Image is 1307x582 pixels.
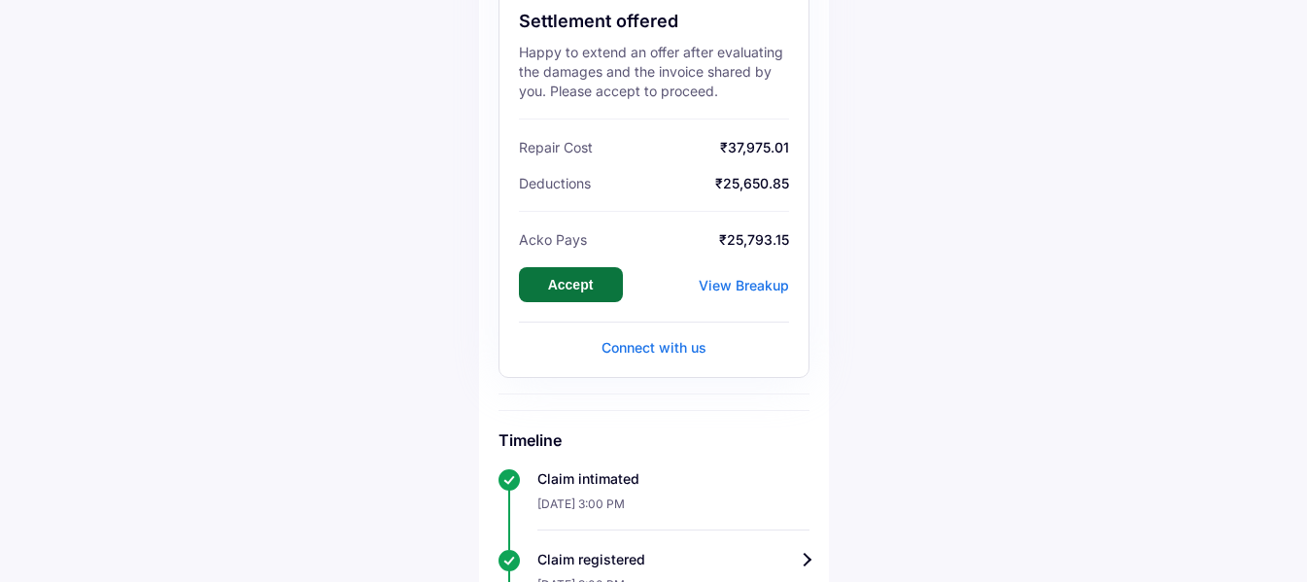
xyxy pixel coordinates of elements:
span: ₹25,650.85 [596,175,789,191]
span: Repair Cost [519,139,593,155]
span: Deductions [519,175,591,191]
h6: Timeline [499,430,809,450]
span: Acko Pays [519,231,587,248]
button: Accept [519,267,623,302]
div: Claim registered [537,550,809,569]
div: [DATE] 3:00 PM [537,489,809,531]
div: View Breakup [699,277,789,293]
div: Connect with us [519,338,789,358]
div: Settlement offered [519,10,789,33]
span: ₹25,793.15 [592,231,789,248]
span: ₹37,975.01 [598,139,789,155]
div: Happy to extend an offer after evaluating the damages and the invoice shared by you. Please accep... [519,43,789,101]
div: Claim intimated [537,469,809,489]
